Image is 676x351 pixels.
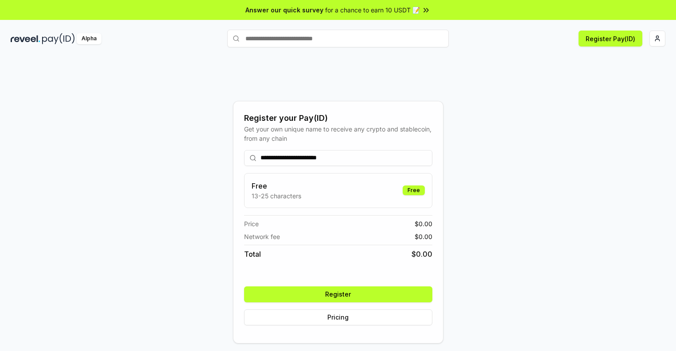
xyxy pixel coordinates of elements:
[325,5,420,15] span: for a chance to earn 10 USDT 📝
[415,219,432,228] span: $ 0.00
[415,232,432,241] span: $ 0.00
[252,181,301,191] h3: Free
[244,249,261,259] span: Total
[403,185,425,195] div: Free
[252,191,301,201] p: 13-25 characters
[77,33,101,44] div: Alpha
[11,33,40,44] img: reveel_dark
[244,112,432,124] div: Register your Pay(ID)
[244,124,432,143] div: Get your own unique name to receive any crypto and stablecoin, from any chain
[42,33,75,44] img: pay_id
[412,249,432,259] span: $ 0.00
[245,5,323,15] span: Answer our quick survey
[244,219,259,228] span: Price
[244,232,280,241] span: Network fee
[244,309,432,325] button: Pricing
[244,286,432,302] button: Register
[579,31,642,46] button: Register Pay(ID)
